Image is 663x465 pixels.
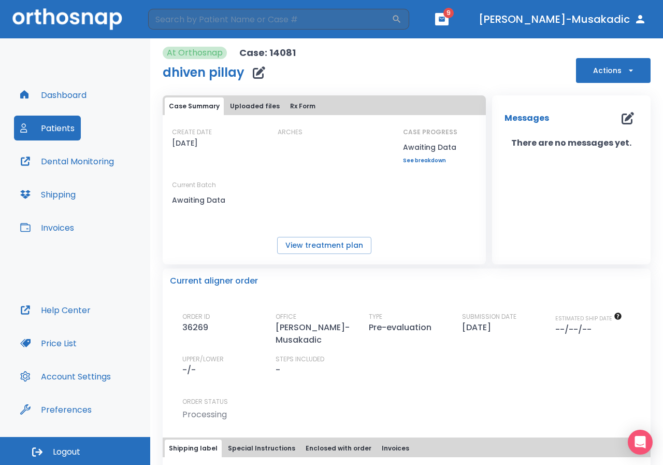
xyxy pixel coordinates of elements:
[276,312,296,321] p: OFFICE
[14,215,80,240] button: Invoices
[286,97,320,115] button: Rx Form
[505,112,549,124] p: Messages
[369,321,436,334] p: Pre-evaluation
[443,8,454,18] span: 9
[276,321,364,346] p: [PERSON_NAME]-Musakadic
[14,182,82,207] button: Shipping
[182,364,200,376] p: -/-
[12,8,122,30] img: Orthosnap
[165,97,484,115] div: tabs
[172,180,265,190] p: Current Batch
[165,440,222,457] button: Shipping label
[462,321,495,334] p: [DATE]
[163,66,244,79] h1: dhiven pillay
[14,116,81,140] button: Patients
[182,312,210,321] p: ORDER ID
[182,355,224,364] p: UPPER/LOWER
[224,440,299,457] button: Special Instructions
[90,405,99,414] div: Tooltip anchor
[182,321,212,334] p: 36269
[555,323,596,336] p: --/--/--
[492,137,651,149] p: There are no messages yet.
[14,331,83,356] button: Price List
[53,446,80,458] span: Logout
[462,312,516,321] p: SUBMISSION DATE
[165,440,648,457] div: tabs
[165,97,224,115] button: Case Summary
[170,275,258,287] p: Current aligner order
[14,82,93,107] button: Dashboard
[182,397,643,406] p: ORDER STATUS
[226,97,284,115] button: Uploaded files
[474,10,651,29] button: [PERSON_NAME]-Musakadic
[301,440,376,457] button: Enclosed with order
[369,312,382,321] p: TYPE
[378,440,413,457] button: Invoices
[278,128,302,137] p: ARCHES
[276,364,280,376] p: -
[276,355,324,364] p: STEPS INCLUDED
[172,194,265,206] p: Awaiting Data
[148,9,392,30] input: Search by Patient Name or Case #
[14,149,120,174] button: Dental Monitoring
[14,364,117,389] button: Account Settings
[403,158,457,164] a: See breakdown
[555,315,622,322] span: The date will be available after approving treatment plan
[403,141,457,153] p: Awaiting Data
[403,128,457,137] p: CASE PROGRESS
[167,47,223,59] p: At Orthosnap
[172,137,198,149] p: [DATE]
[14,298,97,322] button: Help Center
[172,128,212,137] p: CREATE DATE
[628,430,653,455] div: Open Intercom Messenger
[277,237,371,254] button: View treatment plan
[14,397,98,422] button: Preferences
[182,408,227,421] p: Processing
[576,58,651,83] button: Actions
[239,47,296,59] p: Case: 14081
